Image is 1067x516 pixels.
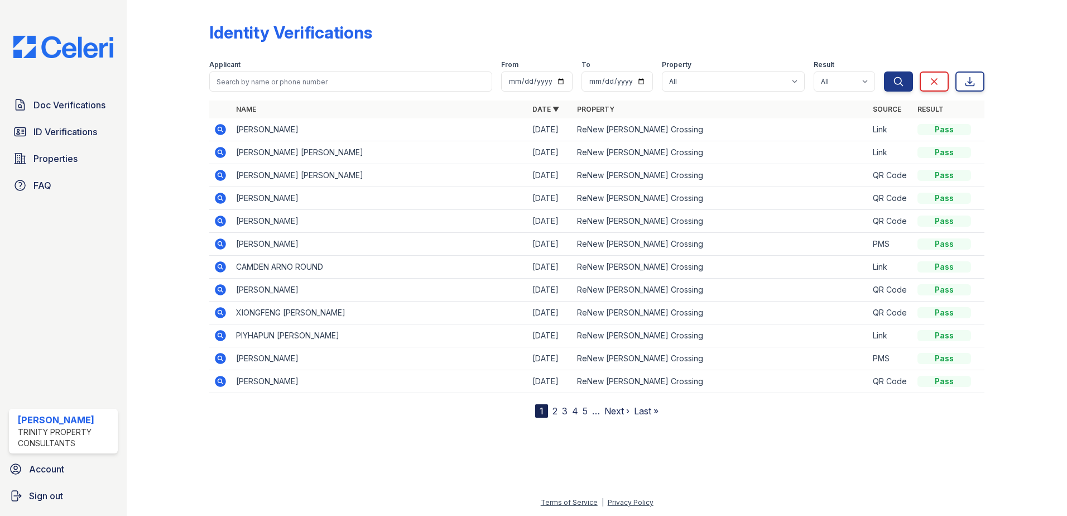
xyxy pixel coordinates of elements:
td: [DATE] [528,210,573,233]
a: ID Verifications [9,121,118,143]
label: From [501,60,518,69]
div: Pass [917,353,971,364]
span: ID Verifications [33,125,97,138]
a: Source [873,105,901,113]
td: [PERSON_NAME] [PERSON_NAME] [232,141,528,164]
td: [PERSON_NAME] [232,210,528,233]
span: Sign out [29,489,63,503]
label: Applicant [209,60,241,69]
td: [DATE] [528,324,573,347]
td: QR Code [868,210,913,233]
td: [PERSON_NAME] [232,279,528,302]
td: ReNew [PERSON_NAME] Crossing [573,164,869,187]
td: Link [868,118,913,141]
td: [DATE] [528,164,573,187]
td: [DATE] [528,233,573,256]
td: [DATE] [528,118,573,141]
td: ReNew [PERSON_NAME] Crossing [573,256,869,279]
a: Doc Verifications [9,94,118,116]
div: Pass [917,216,971,227]
a: Properties [9,147,118,170]
td: [PERSON_NAME] [232,347,528,370]
div: Pass [917,238,971,250]
td: QR Code [868,370,913,393]
label: Result [814,60,834,69]
td: ReNew [PERSON_NAME] Crossing [573,118,869,141]
a: 5 [583,405,588,417]
td: [PERSON_NAME] [232,370,528,393]
div: Identity Verifications [209,22,372,42]
a: 3 [562,405,568,417]
div: Pass [917,376,971,387]
td: [DATE] [528,370,573,393]
span: … [592,404,600,418]
div: | [602,498,604,507]
div: Pass [917,261,971,273]
a: Account [4,458,122,480]
td: [DATE] [528,347,573,370]
div: Pass [917,193,971,204]
span: Doc Verifications [33,98,105,112]
td: QR Code [868,302,913,324]
div: [PERSON_NAME] [18,413,113,427]
a: Privacy Policy [608,498,653,507]
a: Sign out [4,485,122,507]
span: Account [29,462,64,476]
td: Link [868,141,913,164]
div: Pass [917,124,971,135]
td: ReNew [PERSON_NAME] Crossing [573,233,869,256]
td: [DATE] [528,302,573,324]
label: Property [662,60,691,69]
td: ReNew [PERSON_NAME] Crossing [573,141,869,164]
td: [DATE] [528,256,573,279]
a: FAQ [9,174,118,197]
a: Result [917,105,944,113]
td: CAMDEN ARNO ROUND [232,256,528,279]
div: Pass [917,307,971,318]
td: QR Code [868,279,913,302]
a: 2 [552,405,557,417]
div: Pass [917,147,971,158]
div: Trinity Property Consultants [18,427,113,449]
div: Pass [917,330,971,341]
img: CE_Logo_Blue-a8612792a0a2168367f1c8372b55b34899dd931a85d93a1a3d3e32e68fde9ad4.png [4,36,122,58]
td: [PERSON_NAME] [PERSON_NAME] [232,164,528,187]
div: 1 [535,404,548,418]
a: Property [577,105,614,113]
a: Last » [634,405,659,417]
div: Pass [917,284,971,295]
a: Date ▼ [532,105,559,113]
td: ReNew [PERSON_NAME] Crossing [573,187,869,210]
input: Search by name or phone number [209,71,492,92]
td: PMS [868,233,913,256]
a: Next › [604,405,629,417]
td: PIYHAPUN [PERSON_NAME] [232,324,528,347]
span: FAQ [33,179,51,192]
td: [DATE] [528,187,573,210]
td: QR Code [868,187,913,210]
label: To [581,60,590,69]
td: ReNew [PERSON_NAME] Crossing [573,324,869,347]
td: Link [868,324,913,347]
td: [PERSON_NAME] [232,187,528,210]
td: XIONGFENG [PERSON_NAME] [232,302,528,324]
a: Name [236,105,256,113]
span: Properties [33,152,78,165]
td: ReNew [PERSON_NAME] Crossing [573,302,869,324]
a: 4 [572,405,578,417]
td: QR Code [868,164,913,187]
td: ReNew [PERSON_NAME] Crossing [573,370,869,393]
a: Terms of Service [541,498,598,507]
td: ReNew [PERSON_NAME] Crossing [573,279,869,302]
td: ReNew [PERSON_NAME] Crossing [573,210,869,233]
td: Link [868,256,913,279]
td: PMS [868,347,913,370]
td: ReNew [PERSON_NAME] Crossing [573,347,869,370]
td: [DATE] [528,141,573,164]
div: Pass [917,170,971,181]
td: [PERSON_NAME] [232,233,528,256]
td: [DATE] [528,279,573,302]
td: [PERSON_NAME] [232,118,528,141]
